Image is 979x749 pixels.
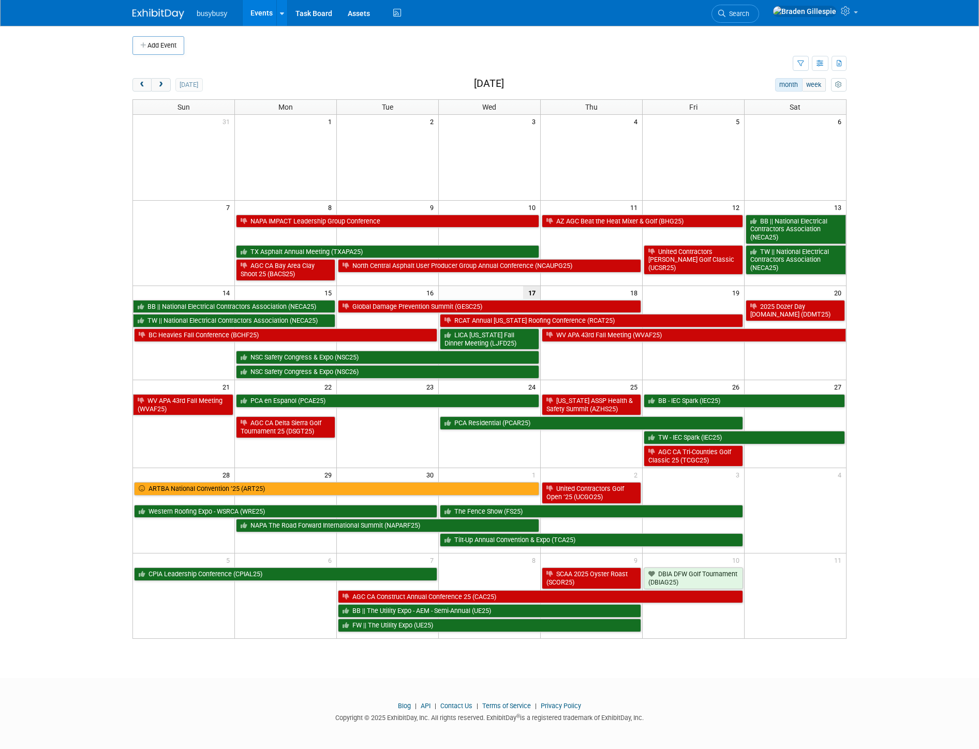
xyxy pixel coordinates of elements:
span: 12 [731,201,744,214]
a: Privacy Policy [541,702,581,710]
span: 11 [629,201,642,214]
span: Thu [585,103,598,111]
a: Contact Us [440,702,472,710]
a: Search [711,5,759,23]
span: 17 [523,286,540,299]
a: WV APA 43rd Fall Meeting (WVAF25) [133,394,233,415]
button: Add Event [132,36,184,55]
a: SCAA 2025 Oyster Roast (SCOR25) [542,567,641,589]
button: prev [132,78,152,92]
span: 5 [735,115,744,128]
span: Sun [177,103,190,111]
a: NAPA IMPACT Leadership Group Conference [236,215,539,228]
span: 16 [425,286,438,299]
a: AGC CA Tri-Counties Golf Classic 25 (TCGC25) [644,445,743,467]
span: 27 [833,380,846,393]
span: 24 [527,380,540,393]
span: 7 [429,553,438,566]
span: 22 [323,380,336,393]
a: AGC CA Delta Sierra Golf Tournament 25 (DSGT25) [236,416,335,438]
span: 14 [221,286,234,299]
span: busybusy [197,9,227,18]
span: 1 [531,468,540,481]
a: DBIA DFW Golf Tournament (DBIAG25) [644,567,743,589]
a: AZ AGC Beat the Heat Mixer & Golf (BHG25) [542,215,743,228]
span: 25 [629,380,642,393]
span: Sat [790,103,800,111]
i: Personalize Calendar [835,82,842,88]
a: PCA en Espanol (PCAE25) [236,394,539,408]
a: WV APA 43rd Fall Meeting (WVAF25) [542,328,846,342]
a: PCA Residential (PCAR25) [440,416,743,430]
span: 3 [735,468,744,481]
span: | [474,702,481,710]
a: The Fence Show (FS25) [440,505,743,518]
a: AGC CA Bay Area Clay Shoot 25 (BACS25) [236,259,335,280]
span: Search [725,10,749,18]
span: 2 [429,115,438,128]
a: TW - IEC Spark (IEC25) [644,431,845,444]
span: 9 [429,201,438,214]
span: 8 [531,553,540,566]
button: [DATE] [175,78,203,92]
span: 10 [731,553,744,566]
a: Global Damage Prevention Summit (GESC25) [338,300,641,313]
span: 28 [221,468,234,481]
a: TX Asphalt Annual Meeting (TXAPA25) [236,245,539,259]
a: United Contractors [PERSON_NAME] Golf Classic (UCSR25) [644,245,743,275]
span: Tue [382,103,393,111]
a: RCAT Annual [US_STATE] Roofing Conference (RCAT25) [440,314,743,327]
a: NSC Safety Congress & Expo (NSC26) [236,365,539,379]
button: week [802,78,826,92]
span: 8 [327,201,336,214]
a: API [421,702,431,710]
span: Mon [278,103,293,111]
span: 21 [221,380,234,393]
a: Terms of Service [482,702,531,710]
a: LICA [US_STATE] Fall Dinner Meeting (LJFD25) [440,328,539,350]
a: [US_STATE] ASSP Health & Safety Summit (AZHS25) [542,394,641,415]
button: month [775,78,803,92]
a: ARTBA National Convention ’25 (ART25) [134,482,539,496]
a: Tilt-Up Annual Convention & Expo (TCA25) [440,533,743,547]
button: next [151,78,170,92]
span: 18 [629,286,642,299]
h2: [DATE] [474,78,504,89]
a: NSC Safety Congress & Expo (NSC25) [236,351,539,364]
span: Wed [482,103,496,111]
a: CPIA Leadership Conference (CPIAL25) [134,567,437,581]
span: | [432,702,439,710]
img: Braden Gillespie [773,6,837,17]
a: BC Heavies Fall Conference (BCHF25) [134,328,437,342]
span: 4 [633,115,642,128]
span: 26 [731,380,744,393]
a: Western Roofing Expo - WSRCA (WRE25) [134,505,437,518]
a: BB - IEC Spark (IEC25) [644,394,845,408]
a: BB || National Electrical Contractors Association (NECA25) [133,300,335,313]
a: TW || National Electrical Contractors Association (NECA25) [133,314,335,327]
a: NAPA The Road Forward International Summit (NAPARF25) [236,519,539,532]
span: | [412,702,419,710]
span: | [532,702,539,710]
span: 23 [425,380,438,393]
span: 1 [327,115,336,128]
span: 5 [225,553,234,566]
span: 15 [323,286,336,299]
span: 7 [225,201,234,214]
span: 30 [425,468,438,481]
span: 19 [731,286,744,299]
a: North Central Asphalt User Producer Group Annual Conference (NCAUPG25) [338,259,641,273]
span: 6 [837,115,846,128]
span: 13 [833,201,846,214]
button: myCustomButton [831,78,847,92]
span: 9 [633,553,642,566]
a: BB || The Utility Expo - AEM - Semi-Annual (UE25) [338,604,641,618]
span: 31 [221,115,234,128]
span: Fri [689,103,698,111]
a: United Contractors Golf Open ’25 (UCGO25) [542,482,641,503]
span: 10 [527,201,540,214]
sup: ® [516,713,520,719]
a: 2025 Dozer Day [DOMAIN_NAME] (DDMT25) [746,300,845,321]
span: 3 [531,115,540,128]
span: 4 [837,468,846,481]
